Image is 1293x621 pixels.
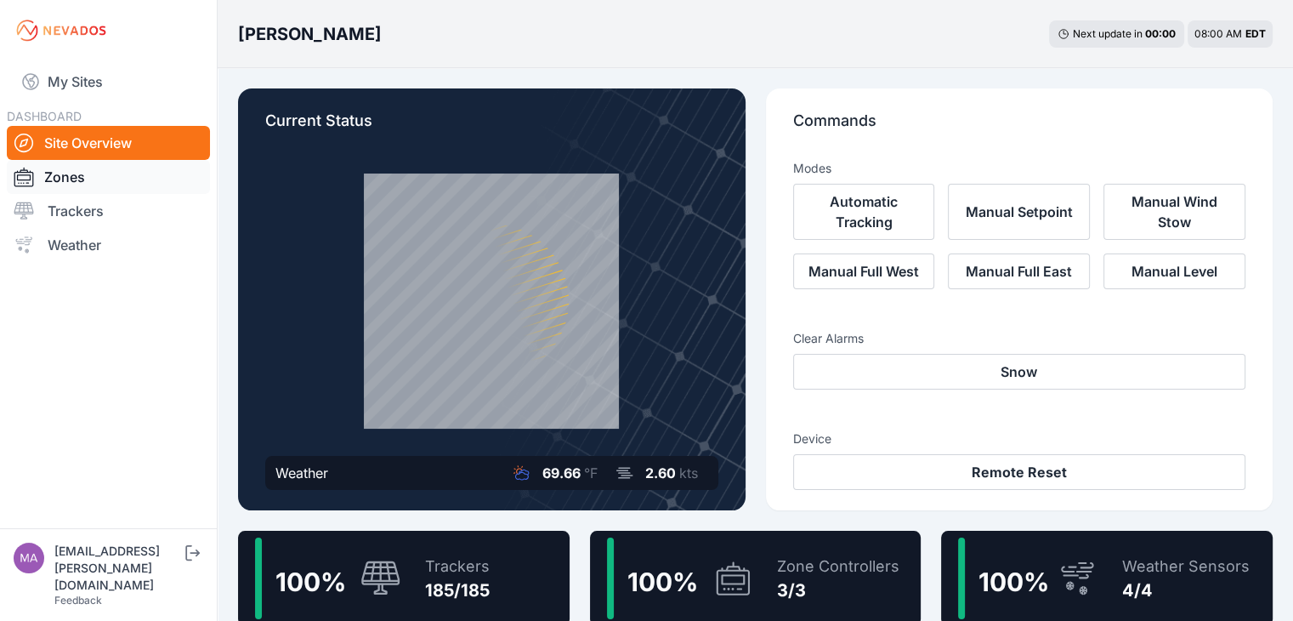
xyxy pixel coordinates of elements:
span: Next update in [1073,27,1143,40]
p: Commands [793,109,1246,146]
a: Weather [7,228,210,262]
p: Current Status [265,109,718,146]
a: Site Overview [7,126,210,160]
span: °F [584,464,598,481]
nav: Breadcrumb [238,12,382,56]
span: 2.60 [645,464,676,481]
span: 69.66 [542,464,581,481]
a: My Sites [7,61,210,102]
span: 100 % [627,567,698,597]
span: 100 % [978,567,1049,597]
button: Automatic Tracking [793,184,935,240]
div: 4/4 [1121,578,1249,602]
div: Weather Sensors [1121,555,1249,578]
h3: Modes [793,160,831,177]
button: Manual Level [1103,254,1245,289]
h3: Clear Alarms [793,330,1246,347]
span: 100 % [275,567,346,597]
div: Trackers [425,555,490,578]
div: 3/3 [777,578,899,602]
span: 08:00 AM [1194,27,1242,40]
div: Zone Controllers [777,555,899,578]
h3: Device [793,430,1246,447]
h3: [PERSON_NAME] [238,22,382,46]
button: Manual Full East [948,254,1090,289]
span: kts [679,464,698,481]
img: matt.hauck@greensparksolar.com [14,543,44,573]
a: Zones [7,160,210,194]
div: [EMAIL_ADDRESS][PERSON_NAME][DOMAIN_NAME] [54,543,182,594]
button: Manual Wind Stow [1103,184,1245,240]
span: EDT [1245,27,1266,40]
div: Weather [275,463,328,483]
div: 185/185 [425,578,490,602]
a: Feedback [54,594,102,607]
button: Manual Setpoint [948,184,1090,240]
img: Nevados [14,17,109,44]
button: Manual Full West [793,254,935,289]
div: 00 : 00 [1145,27,1176,41]
span: DASHBOARD [7,109,82,123]
a: Trackers [7,194,210,228]
button: Snow [793,354,1246,390]
button: Remote Reset [793,454,1246,490]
